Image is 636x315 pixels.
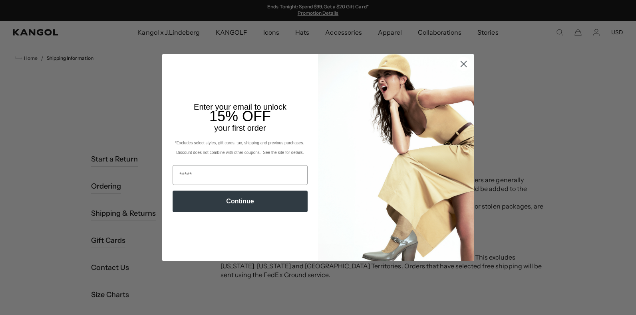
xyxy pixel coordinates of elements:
[175,141,305,155] span: *Excludes select styles, gift cards, tax, shipping and previous purchases. Discount does not comb...
[173,165,308,185] input: Email
[318,54,474,261] img: 93be19ad-e773-4382-80b9-c9d740c9197f.jpeg
[214,124,266,132] span: your first order
[173,191,308,212] button: Continue
[457,57,471,71] button: Close dialog
[194,102,286,111] span: Enter your email to unlock
[209,108,271,124] span: 15% OFF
